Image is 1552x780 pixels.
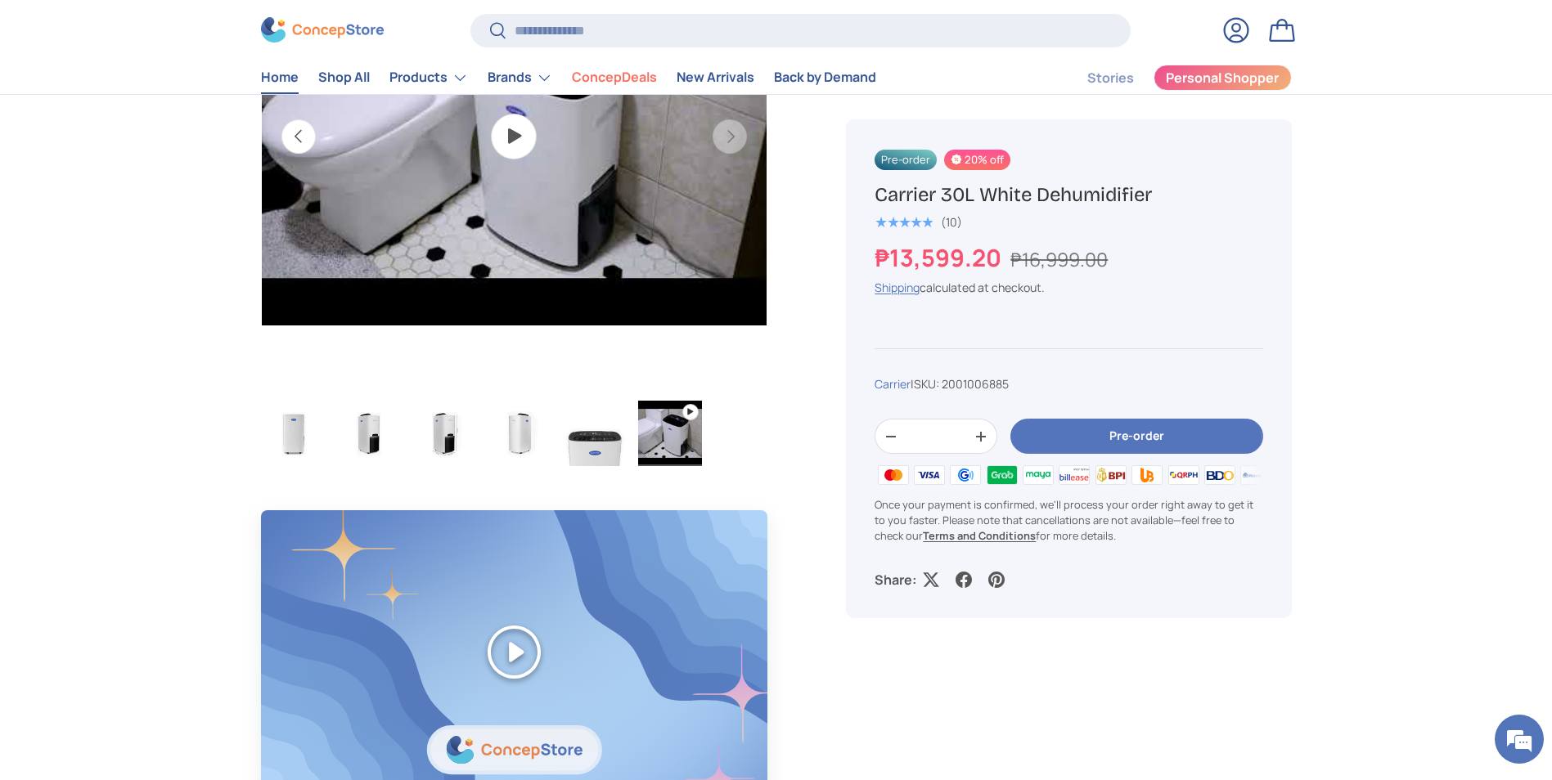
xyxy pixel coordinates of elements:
div: calculated at checkout. [875,279,1262,296]
span: Pre-order [875,150,937,170]
div: Chat with us now [85,92,275,113]
textarea: Type your message and hit 'Enter' [8,446,312,504]
span: We're online! [95,206,226,371]
img: carrier-dehumidifier-30-liter-top-with-buttons-view-concepstore [563,401,627,466]
img: bpi [1093,462,1129,486]
div: (10) [941,216,962,228]
span: 20% off [944,150,1010,170]
a: Personal Shopper [1154,65,1292,91]
span: SKU: [914,376,939,392]
img: billease [1056,462,1092,486]
nav: Secondary [1048,61,1292,94]
img: carrier-dehumidifier-30-liter-full-view-concepstore [262,401,326,466]
img: ConcepStore [261,18,384,43]
img: qrph [1165,462,1201,486]
img: master [875,462,911,486]
a: Carrier [875,376,911,392]
a: Home [261,62,299,94]
div: Minimize live chat window [268,8,308,47]
img: carrier-30 liter-dehumidifier-youtube-demo-video-concepstore [638,401,702,466]
img: carrier-dehumidifier-30-liter-right-side-view-concepstore [488,401,551,466]
summary: Products [380,61,478,94]
a: Terms and Conditions [923,528,1036,543]
a: 5.0 out of 5.0 stars (10) [875,212,962,230]
nav: Primary [261,61,876,94]
img: bdo [1202,462,1238,486]
img: gcash [947,462,983,486]
span: 2001006885 [942,376,1009,392]
span: ★★★★★ [875,214,933,231]
h1: Carrier 30L White Dehumidifier [875,182,1262,208]
a: Shipping [875,280,920,295]
img: maya [1020,462,1056,486]
a: New Arrivals [677,62,754,94]
a: ConcepDeals [572,62,657,94]
img: grabpay [983,462,1019,486]
s: ₱16,999.00 [1010,246,1108,272]
img: metrobank [1238,462,1274,486]
button: Pre-order [1010,419,1262,455]
a: Stories [1087,62,1134,94]
img: carrier-dehumidifier-30-liter-left-side-view-concepstore [337,401,401,466]
a: Shop All [318,62,370,94]
img: ubp [1129,462,1165,486]
span: Personal Shopper [1166,72,1279,85]
span: | [911,376,1009,392]
img: visa [911,462,947,486]
p: Share: [875,570,916,589]
summary: Brands [478,61,562,94]
strong: ₱13,599.20 [875,241,1005,274]
img: carrier-dehumidifier-30-liter-left-side-with-dimensions-view-concepstore [412,401,476,466]
a: Back by Demand [774,62,876,94]
div: 5.0 out of 5.0 stars [875,215,933,230]
p: Once your payment is confirmed, we'll process your order right away to get it to you faster. Plea... [875,497,1262,545]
